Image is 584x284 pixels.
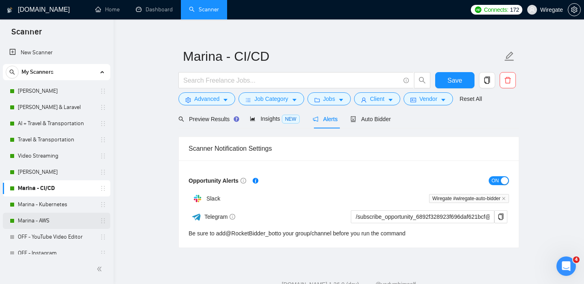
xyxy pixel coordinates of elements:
span: Wiregate #wiregate-auto-bidder [429,194,509,203]
div: Tooltip anchor [233,115,240,123]
button: barsJob Categorycaret-down [238,92,304,105]
img: logo [7,4,13,17]
span: info-circle [230,214,235,220]
span: holder [100,218,106,224]
a: dashboardDashboard [136,6,173,13]
a: Marina - CI/CD [18,180,95,196]
button: setting [568,3,581,16]
a: [PERSON_NAME] & Laravel [18,99,95,115]
span: caret-down [440,97,446,103]
span: holder [100,234,106,240]
a: Marina - Kubernetes [18,196,95,213]
span: holder [100,169,106,175]
span: bars [245,97,251,103]
div: Be sure to add to your group/channel before you run the command [189,229,406,238]
span: area-chart [250,116,255,122]
span: search [414,77,430,84]
span: setting [568,6,580,13]
span: holder [100,153,106,159]
a: Marina - AWS [18,213,95,229]
span: Alerts [313,116,338,122]
span: Connects: [484,5,508,14]
button: Save [435,72,474,88]
span: search [6,69,18,75]
button: settingAdvancedcaret-down [178,92,235,105]
button: copy [479,72,495,88]
span: Auto Bidder [350,116,391,122]
a: setting [568,6,581,13]
a: Reset All [459,94,482,103]
span: holder [100,137,106,143]
img: hpQkSZIkSZIkSZIkSZIkSZIkSZIkSZIkSZIkSZIkSZIkSZIkSZIkSZIkSZIkSZIkSZIkSZIkSZIkSZIkSZIkSZIkSZIkSZIkS... [189,190,206,207]
span: Vendor [419,94,437,103]
a: AI + Travel & Transportation [18,115,95,132]
iframe: Intercom live chat [556,256,576,276]
a: Travel & Transportation [18,132,95,148]
span: search [178,116,184,122]
button: idcardVendorcaret-down [404,92,453,105]
span: Advanced [194,94,219,103]
span: close [502,196,506,201]
span: holder [100,120,106,127]
span: edit [504,51,515,62]
span: caret-down [223,97,228,103]
a: @RocketBidder_bot [225,230,277,237]
span: info-circle [404,78,409,83]
a: New Scanner [9,45,104,61]
span: Insights [250,115,299,122]
a: Video Streaming [18,148,95,164]
span: ON [492,176,499,185]
span: user [529,7,535,13]
span: caret-down [388,97,393,103]
span: Jobs [323,94,335,103]
button: copy [494,210,507,223]
span: 172 [510,5,519,14]
span: caret-down [338,97,344,103]
a: homeHome [95,6,120,13]
span: idcard [410,97,416,103]
img: upwork-logo.png [475,6,481,13]
a: OFF - YouTube Video Editor [18,229,95,245]
span: Slack [206,195,220,202]
span: Save [447,75,462,85]
a: [PERSON_NAME] [18,164,95,180]
span: holder [100,201,106,208]
span: holder [100,104,106,111]
span: robot [350,116,356,122]
span: folder [314,97,320,103]
button: userClientcaret-down [354,92,400,105]
span: info-circle [240,178,246,184]
span: caret-down [292,97,297,103]
span: holder [100,88,106,94]
a: [PERSON_NAME] [18,83,95,99]
span: Opportunity Alerts [189,177,246,184]
input: Scanner name... [183,46,502,66]
span: 4 [573,256,580,263]
span: My Scanners [21,64,54,80]
img: ww3wtPAAAAAElFTkSuQmCC [191,212,202,222]
span: double-left [97,265,105,273]
span: NEW [282,115,300,124]
button: delete [500,72,516,88]
span: setting [185,97,191,103]
div: Scanner Notification Settings [189,137,509,160]
span: Client [370,94,384,103]
li: New Scanner [3,45,110,61]
button: folderJobscaret-down [307,92,351,105]
span: copy [495,214,507,220]
span: notification [313,116,318,122]
span: Preview Results [178,116,237,122]
span: Job Category [254,94,288,103]
input: Search Freelance Jobs... [183,75,400,85]
div: Tooltip anchor [252,177,259,184]
span: user [361,97,367,103]
span: Telegram [204,214,236,220]
span: holder [100,185,106,192]
button: search [414,72,430,88]
span: copy [479,77,495,84]
span: holder [100,250,106,256]
span: Scanner [5,26,48,43]
span: delete [500,77,515,84]
a: searchScanner [189,6,219,13]
button: search [6,66,19,79]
